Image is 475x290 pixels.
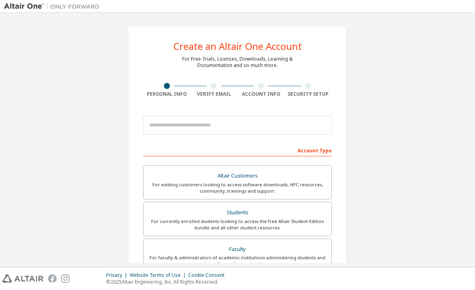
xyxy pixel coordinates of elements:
div: Privacy [106,272,130,278]
p: © 2025 Altair Engineering, Inc. All Rights Reserved. [106,278,229,285]
div: Website Terms of Use [130,272,188,278]
div: For currently enrolled students looking to access the free Altair Student Edition bundle and all ... [148,218,327,231]
div: Personal Info [143,91,191,97]
img: instagram.svg [61,274,70,283]
div: For faculty & administrators of academic institutions administering students and accessing softwa... [148,254,327,267]
div: For existing customers looking to access software downloads, HPC resources, community, trainings ... [148,181,327,194]
div: Create an Altair One Account [173,41,302,51]
img: facebook.svg [48,274,56,283]
img: altair_logo.svg [2,274,43,283]
div: Faculty [148,244,327,255]
img: Altair One [4,2,103,10]
div: Account Type [143,144,332,156]
div: For Free Trials, Licenses, Downloads, Learning & Documentation and so much more. [182,56,293,69]
div: Verify Email [191,91,238,97]
div: Altair Customers [148,170,327,181]
div: Account Info [237,91,285,97]
div: Cookie Consent [188,272,229,278]
div: Security Setup [285,91,332,97]
div: Students [148,207,327,218]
